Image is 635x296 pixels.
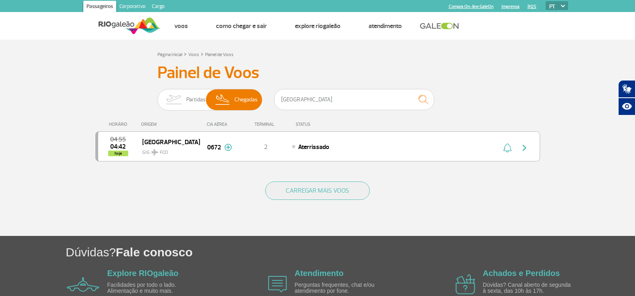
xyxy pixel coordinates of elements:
[151,149,158,155] img: destiny_airplane.svg
[294,269,343,278] a: Atendimento
[83,1,116,14] a: Passageiros
[216,22,267,30] a: Como chegar e sair
[224,144,232,151] img: mais-info-painel-voo.svg
[264,143,268,151] span: 2
[483,282,575,294] p: Dúvidas? Canal aberto de segunda à sexta, das 10h às 17h.
[520,143,529,153] img: seta-direita-painel-voo.svg
[298,143,329,151] span: Aterrissado
[268,276,287,292] img: airplane icon
[184,49,187,58] a: >
[292,122,357,127] div: STATUS
[201,49,204,58] a: >
[98,122,141,127] div: HORÁRIO
[142,145,194,156] span: GIG
[161,89,186,110] img: slider-embarque
[502,4,520,9] a: Imprensa
[618,98,635,115] button: Abrir recursos assistivos.
[174,22,188,30] a: Voos
[456,274,475,294] img: airplane icon
[369,22,402,30] a: Atendimento
[200,122,240,127] div: CIA AÉREA
[107,282,200,294] p: Facilidades por todo o lado. Alimentação e muito mais.
[142,137,194,147] span: [GEOGRAPHIC_DATA]
[528,4,536,9] a: RQS
[618,80,635,115] div: Plugin de acessibilidade da Hand Talk.
[157,63,478,83] h3: Painel de Voos
[618,80,635,98] button: Abrir tradutor de língua de sinais.
[240,122,292,127] div: TERMINAL
[211,89,235,110] img: slider-desembarque
[160,149,168,156] span: FCO
[483,269,560,278] a: Achados e Perdidos
[110,137,126,142] span: 2025-09-27 04:55:00
[67,277,99,292] img: airplane icon
[141,122,200,127] div: ORIGEM
[234,89,258,110] span: Chegadas
[294,282,387,294] p: Perguntas frequentes, chat e/ou atendimento por fone.
[265,181,370,200] button: CARREGAR MAIS VOOS
[205,52,234,58] a: Painel de Voos
[186,89,206,110] span: Partidas
[149,1,168,14] a: Cargo
[295,22,341,30] a: Explore RIOgaleão
[107,269,179,278] a: Explore RIOgaleão
[108,151,128,156] span: hoje
[503,143,512,153] img: sino-painel-voo.svg
[449,4,494,9] a: Compra On-line GaleOn
[116,1,149,14] a: Corporativo
[66,244,635,260] h1: Dúvidas?
[110,144,126,149] span: 2025-09-27 04:42:18
[116,246,193,259] span: Fale conosco
[274,89,434,110] input: Voo, cidade ou cia aérea
[188,52,199,58] a: Voos
[207,143,221,152] span: 0672
[157,52,182,58] a: Página Inicial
